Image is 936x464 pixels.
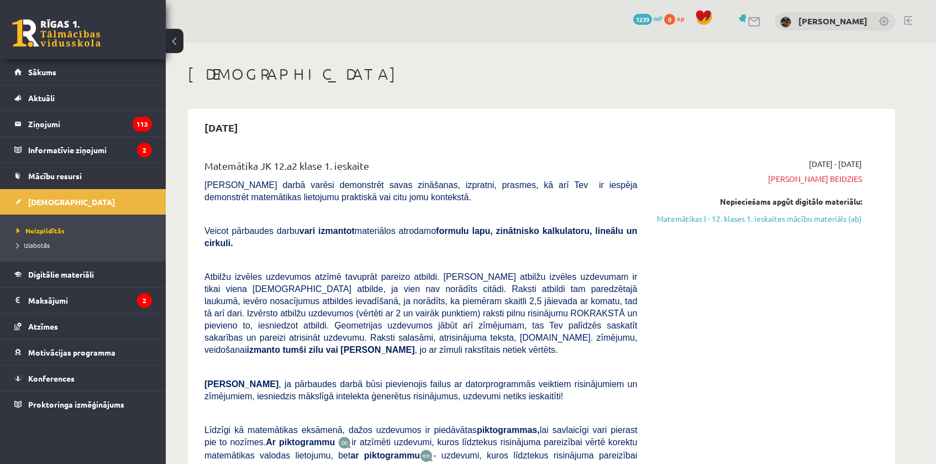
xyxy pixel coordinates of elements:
[17,226,65,235] span: Neizpildītās
[654,196,862,207] div: Nepieciešams apgūt digitālo materiālu:
[193,114,249,140] h2: [DATE]
[137,293,152,308] i: 2
[654,213,862,225] a: Matemātikas I - 12. klases 1. ieskaites mācību materiāls (ab)
[204,379,637,401] span: , ja pārbaudes darbā būsi pievienojis failus ar datorprogrammās veiktiem risinājumiem un zīmējumi...
[204,437,637,460] span: ir atzīmēti uzdevumi, kuros līdztekus risinājuma pareizībai vērtē korektu matemātikas valodas lie...
[204,158,637,179] div: Matemātika JK 12.a2 klase 1. ieskaite
[204,180,637,202] span: [PERSON_NAME] darbā varēsi demonstrēt savas zināšanas, izpratni, prasmes, kā arī Tev ir iespēja d...
[633,14,662,23] a: 1239 mP
[14,314,152,339] a: Atzīmes
[28,288,152,313] legend: Maksājumi
[28,93,55,103] span: Aktuāli
[28,399,124,409] span: Proktoringa izmēģinājums
[350,451,420,460] b: ar piktogrammu
[14,262,152,287] a: Digitālie materiāli
[28,111,152,137] legend: Ziņojumi
[282,345,414,354] b: tumši zilu vai [PERSON_NAME]
[420,450,433,462] img: wKvN42sLe3LLwAAAABJRU5ErkJggg==
[266,437,335,447] b: Ar piktogrammu
[28,171,82,181] span: Mācību resursi
[677,14,684,23] span: xp
[14,340,152,365] a: Motivācijas programma
[28,137,152,163] legend: Informatīvie ziņojumi
[14,137,152,163] a: Informatīvie ziņojumi2
[17,241,50,249] span: Izlabotās
[633,14,652,25] span: 1239
[133,117,152,132] i: 113
[14,189,152,215] a: [DEMOGRAPHIC_DATA]
[28,373,75,383] span: Konferences
[204,379,278,389] span: [PERSON_NAME]
[12,19,101,47] a: Rīgas 1. Tālmācības vidusskola
[664,14,675,25] span: 0
[14,392,152,417] a: Proktoringa izmēģinājums
[14,59,152,85] a: Sākums
[17,226,155,236] a: Neizpildītās
[664,14,690,23] a: 0 xp
[137,143,152,158] i: 2
[338,436,351,449] img: JfuEzvunn4EvwAAAAASUVORK5CYII=
[28,197,115,207] span: [DEMOGRAPHIC_DATA]
[477,425,540,435] b: piktogrammas,
[654,173,862,185] span: [PERSON_NAME] beidzies
[28,67,56,77] span: Sākums
[780,17,791,28] img: Kristiāns Piņķis
[14,85,152,111] a: Aktuāli
[204,226,637,248] b: formulu lapu, zinātnisko kalkulatoru, lineālu un cirkuli.
[28,269,94,279] span: Digitālie materiāli
[14,163,152,189] a: Mācību resursi
[28,321,58,331] span: Atzīmes
[204,226,637,248] span: Veicot pārbaudes darbu materiālos atrodamo
[299,226,355,236] b: vari izmantot
[809,158,862,170] span: [DATE] - [DATE]
[14,366,152,391] a: Konferences
[798,15,867,27] a: [PERSON_NAME]
[28,347,115,357] span: Motivācijas programma
[17,240,155,250] a: Izlabotās
[204,425,637,447] span: Līdzīgi kā matemātikas eksāmenā, dažos uzdevumos ir piedāvātas lai savlaicīgi vari pierast pie to...
[14,288,152,313] a: Maksājumi2
[204,272,637,354] span: Atbilžu izvēles uzdevumos atzīmē tavuprāt pareizo atbildi. [PERSON_NAME] atbilžu izvēles uzdevuma...
[14,111,152,137] a: Ziņojumi113
[247,345,280,354] b: izmanto
[188,65,895,84] h1: [DEMOGRAPHIC_DATA]
[654,14,662,23] span: mP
